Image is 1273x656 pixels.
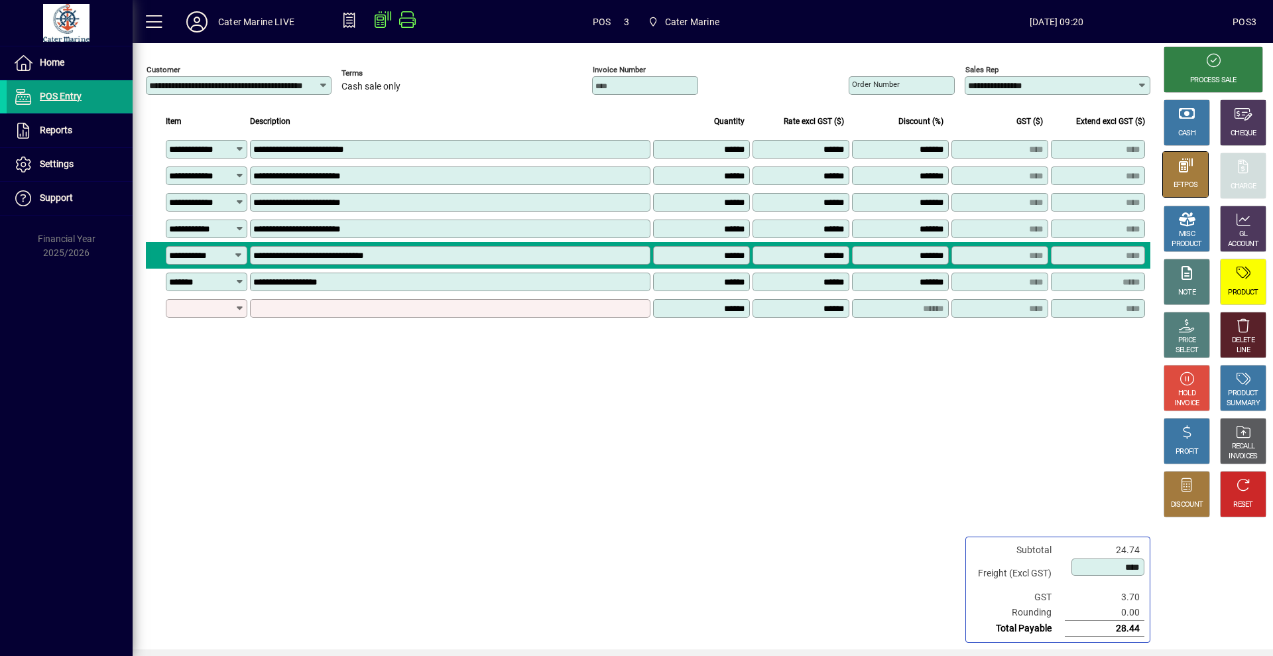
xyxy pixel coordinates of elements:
td: Total Payable [971,621,1065,637]
div: SUMMARY [1227,399,1260,409]
mat-label: Order number [852,80,900,89]
div: INVOICES [1229,452,1257,462]
td: 24.74 [1065,543,1144,558]
span: Support [40,192,73,203]
div: MISC [1179,230,1195,239]
div: CHEQUE [1231,129,1256,139]
div: NOTE [1178,288,1195,298]
span: Settings [40,159,74,169]
span: Home [40,57,64,68]
mat-label: Customer [147,65,180,74]
td: Subtotal [971,543,1065,558]
td: Rounding [971,605,1065,621]
td: 0.00 [1065,605,1144,621]
div: DISCOUNT [1171,500,1203,510]
span: Reports [40,125,72,135]
div: ACCOUNT [1228,239,1258,249]
span: Item [166,114,182,129]
div: PRODUCT [1228,288,1258,298]
span: Cater Marine [665,11,719,33]
div: GL [1239,230,1248,239]
span: POS [593,11,611,33]
span: Discount (%) [898,114,943,129]
div: EFTPOS [1174,180,1198,190]
span: Extend excl GST ($) [1076,114,1145,129]
a: Home [7,46,133,80]
span: Terms [341,69,421,78]
div: PRICE [1178,336,1196,346]
div: PROCESS SALE [1190,76,1237,86]
span: Cater Marine [642,10,725,34]
div: SELECT [1176,346,1199,356]
td: 28.44 [1065,621,1144,637]
td: Freight (Excl GST) [971,558,1065,590]
div: PROFIT [1176,447,1198,457]
span: [DATE] 09:20 [880,11,1233,33]
span: GST ($) [1016,114,1043,129]
div: PRODUCT [1228,389,1258,399]
div: CHARGE [1231,182,1256,192]
mat-label: Invoice number [593,65,646,74]
a: Settings [7,148,133,181]
td: GST [971,590,1065,605]
div: PRODUCT [1172,239,1201,249]
div: HOLD [1178,389,1195,399]
button: Profile [176,10,218,34]
span: 3 [624,11,629,33]
span: Rate excl GST ($) [784,114,844,129]
div: CASH [1178,129,1195,139]
span: Description [250,114,290,129]
div: RESET [1233,500,1253,510]
div: RECALL [1232,442,1255,452]
mat-label: Sales rep [965,65,999,74]
div: LINE [1237,346,1250,356]
div: Cater Marine LIVE [218,11,294,33]
span: POS Entry [40,91,82,101]
div: POS3 [1233,11,1256,33]
a: Support [7,182,133,215]
div: INVOICE [1174,399,1199,409]
span: Cash sale only [341,82,400,92]
a: Reports [7,114,133,147]
span: Quantity [714,114,745,129]
div: DELETE [1232,336,1254,346]
td: 3.70 [1065,590,1144,605]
